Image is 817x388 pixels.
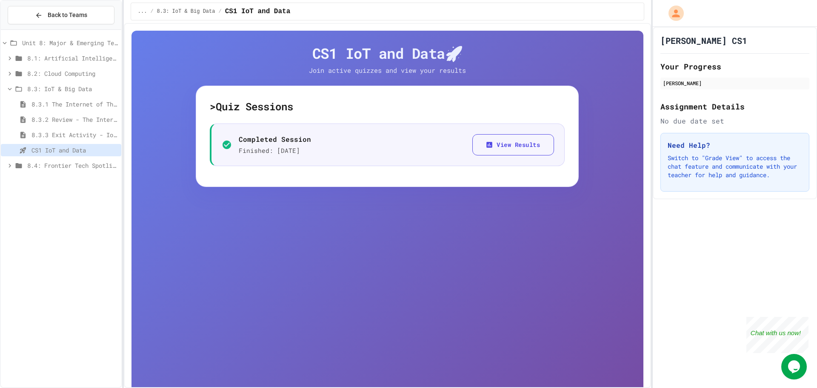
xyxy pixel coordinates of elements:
span: CS1 IoT and Data [225,6,291,17]
span: ... [138,8,147,15]
h1: [PERSON_NAME] CS1 [660,34,747,46]
iframe: chat widget [781,354,808,379]
span: / [218,8,221,15]
p: Switch to "Grade View" to access the chat feature and communicate with your teacher for help and ... [668,154,802,179]
span: 8.3: IoT & Big Data [27,84,118,93]
span: Back to Teams [48,11,87,20]
div: My Account [660,3,686,23]
span: 8.3.1 The Internet of Things and Big Data: Our Connected Digital World [31,100,118,109]
button: Back to Teams [8,6,114,24]
p: Join active quizzes and view your results [291,66,483,75]
div: No due date set [660,116,809,126]
button: View Results [472,134,554,156]
span: 8.1: Artificial Intelligence Basics [27,54,118,63]
span: 8.4: Frontier Tech Spotlight [27,161,118,170]
span: / [150,8,153,15]
h2: Assignment Details [660,101,809,112]
span: 8.3.2 Review - The Internet of Things and Big Data [31,115,118,124]
span: 8.3.3 Exit Activity - IoT Data Detective Challenge [31,130,118,139]
h5: > Quiz Sessions [210,100,565,113]
div: [PERSON_NAME] [663,79,807,87]
h3: Need Help? [668,140,802,150]
p: Finished: [DATE] [239,146,311,155]
iframe: chat widget [746,317,808,353]
p: Completed Session [239,134,311,144]
h2: Your Progress [660,60,809,72]
span: 8.3: IoT & Big Data [157,8,215,15]
span: Unit 8: Major & Emerging Technologies [22,38,118,47]
h4: CS1 IoT and Data 🚀 [196,44,579,62]
span: CS1 IoT and Data [31,146,118,155]
span: 8.2: Cloud Computing [27,69,118,78]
